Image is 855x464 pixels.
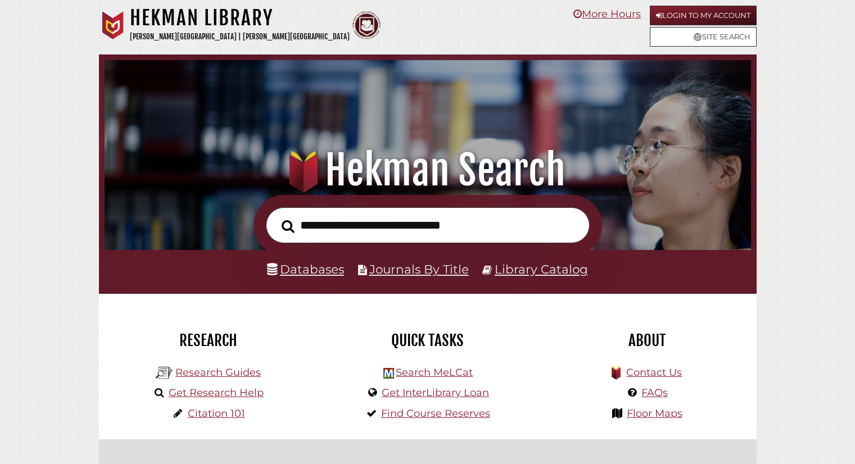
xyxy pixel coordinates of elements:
[169,386,264,399] a: Get Research Help
[626,366,682,379] a: Contact Us
[495,262,588,276] a: Library Catalog
[573,8,641,20] a: More Hours
[352,11,381,39] img: Calvin Theological Seminary
[188,407,245,420] a: Citation 101
[369,262,469,276] a: Journals By Title
[99,11,127,39] img: Calvin University
[130,6,350,30] h1: Hekman Library
[546,331,748,350] h2: About
[327,331,529,350] h2: Quick Tasks
[276,216,300,236] button: Search
[383,368,394,379] img: Hekman Library Logo
[175,366,261,379] a: Research Guides
[381,407,490,420] a: Find Course Reserves
[156,365,173,381] img: Hekman Library Logo
[117,145,738,195] h1: Hekman Search
[130,30,350,43] p: [PERSON_NAME][GEOGRAPHIC_DATA] | [PERSON_NAME][GEOGRAPHIC_DATA]
[641,386,668,399] a: FAQs
[282,219,295,233] i: Search
[267,262,344,276] a: Databases
[650,6,757,25] a: Login to My Account
[107,331,310,350] h2: Research
[627,407,682,420] a: Floor Maps
[396,366,473,379] a: Search MeLCat
[650,27,757,47] a: Site Search
[382,386,489,399] a: Get InterLibrary Loan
